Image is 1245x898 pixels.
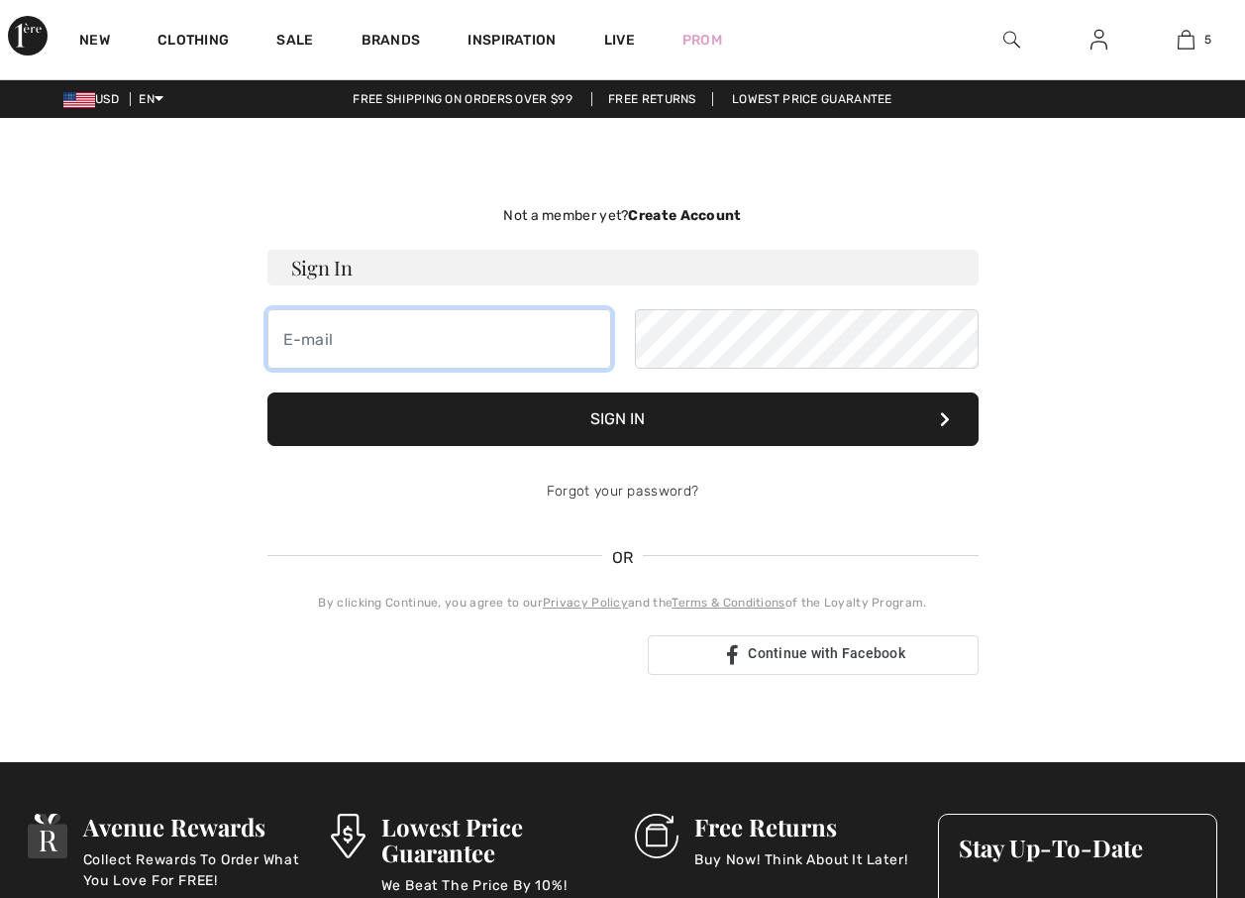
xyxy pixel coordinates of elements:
[139,92,163,106] span: EN
[467,32,556,53] span: Inspiration
[381,814,611,865] h3: Lowest Price Guarantee
[267,309,611,369] input: E-mail
[1143,28,1228,52] a: 5
[1178,28,1194,52] img: My Bag
[267,594,979,612] div: By clicking Continue, you agree to our and the of the Loyalty Program.
[547,483,698,500] a: Forgot your password?
[602,546,644,570] span: OR
[267,250,979,285] h3: Sign In
[1003,28,1020,52] img: search the website
[267,393,979,446] button: Sign In
[694,849,907,889] p: Buy Now! Think About It Later!
[44,14,84,32] span: Chat
[682,30,722,51] a: Prom
[157,32,229,53] a: Clothing
[748,645,905,661] span: Continue with Facebook
[267,205,979,226] div: Not a member yet?
[604,30,635,51] a: Live
[83,814,308,840] h3: Avenue Rewards
[276,32,313,53] a: Sale
[1090,28,1107,52] img: My Info
[63,92,127,106] span: USD
[959,835,1196,860] h3: Stay Up-To-Date
[628,207,741,224] strong: Create Account
[337,92,588,106] a: Free shipping on orders over $99
[694,814,907,840] h3: Free Returns
[258,633,642,677] iframe: Sign in with Google Button
[8,16,48,56] img: 1ère Avenue
[362,32,421,53] a: Brands
[63,92,95,108] img: US Dollar
[672,596,784,610] a: Terms & Conditions
[543,596,628,610] a: Privacy Policy
[83,849,308,889] p: Collect Rewards To Order What You Love For FREE!
[331,814,364,858] img: Lowest Price Guarantee
[635,814,679,858] img: Free Returns
[1204,31,1211,49] span: 5
[648,635,979,675] a: Continue with Facebook
[1075,28,1123,53] a: Sign In
[591,92,713,106] a: Free Returns
[79,32,110,53] a: New
[716,92,908,106] a: Lowest Price Guarantee
[28,814,67,858] img: Avenue Rewards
